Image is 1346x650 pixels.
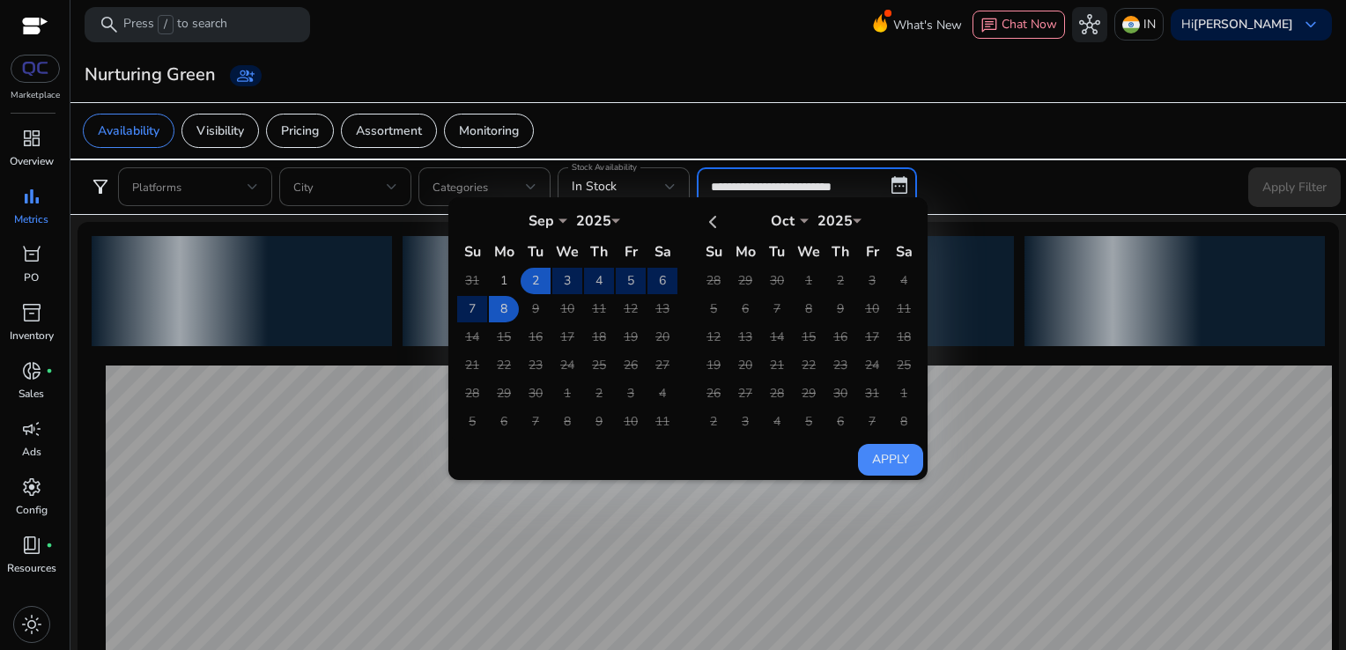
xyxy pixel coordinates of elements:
p: Overview [10,153,54,169]
button: hub [1072,7,1107,42]
p: Ads [22,444,41,460]
p: Assortment [356,122,422,140]
p: PO [24,270,39,285]
span: keyboard_arrow_down [1300,14,1321,35]
img: in.svg [1122,16,1140,33]
span: orders [21,244,42,265]
img: QC-logo.svg [19,62,51,76]
span: What's New [893,10,962,41]
span: search [99,14,120,35]
div: Sep [514,211,567,231]
a: group_add [230,65,262,86]
p: Metrics [14,211,48,227]
span: book_4 [21,535,42,556]
span: / [158,15,174,34]
p: Press to search [123,15,227,34]
p: Pricing [281,122,319,140]
div: loading [92,236,392,346]
span: Chat Now [1002,16,1057,33]
div: Oct [756,211,809,231]
span: campaign [21,418,42,439]
p: Visibility [196,122,244,140]
p: Config [16,502,48,518]
button: Apply [858,444,923,476]
span: inventory_2 [21,302,42,323]
div: loading [1024,236,1325,346]
p: Inventory [10,328,54,343]
span: donut_small [21,360,42,381]
span: group_add [237,67,255,85]
span: chat [980,17,998,34]
span: dashboard [21,128,42,149]
div: 2025 [567,211,620,231]
span: bar_chart [21,186,42,207]
p: IN [1143,9,1156,40]
b: [PERSON_NAME] [1194,16,1293,33]
p: Marketplace [11,89,60,102]
span: fiber_manual_record [46,367,53,374]
span: fiber_manual_record [46,542,53,549]
div: loading [403,236,703,346]
span: In Stock [572,178,617,195]
p: Availability [98,122,159,140]
button: chatChat Now [973,11,1065,39]
p: Monitoring [459,122,519,140]
span: settings [21,476,42,498]
mat-label: Stock Availability [572,161,637,174]
span: hub [1079,14,1100,35]
p: Resources [7,560,56,576]
span: light_mode [21,614,42,635]
p: Hi [1181,18,1293,31]
div: 2025 [809,211,862,231]
p: Sales [18,386,44,402]
h3: Nurturing Green [85,64,216,85]
span: filter_alt [90,176,111,197]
